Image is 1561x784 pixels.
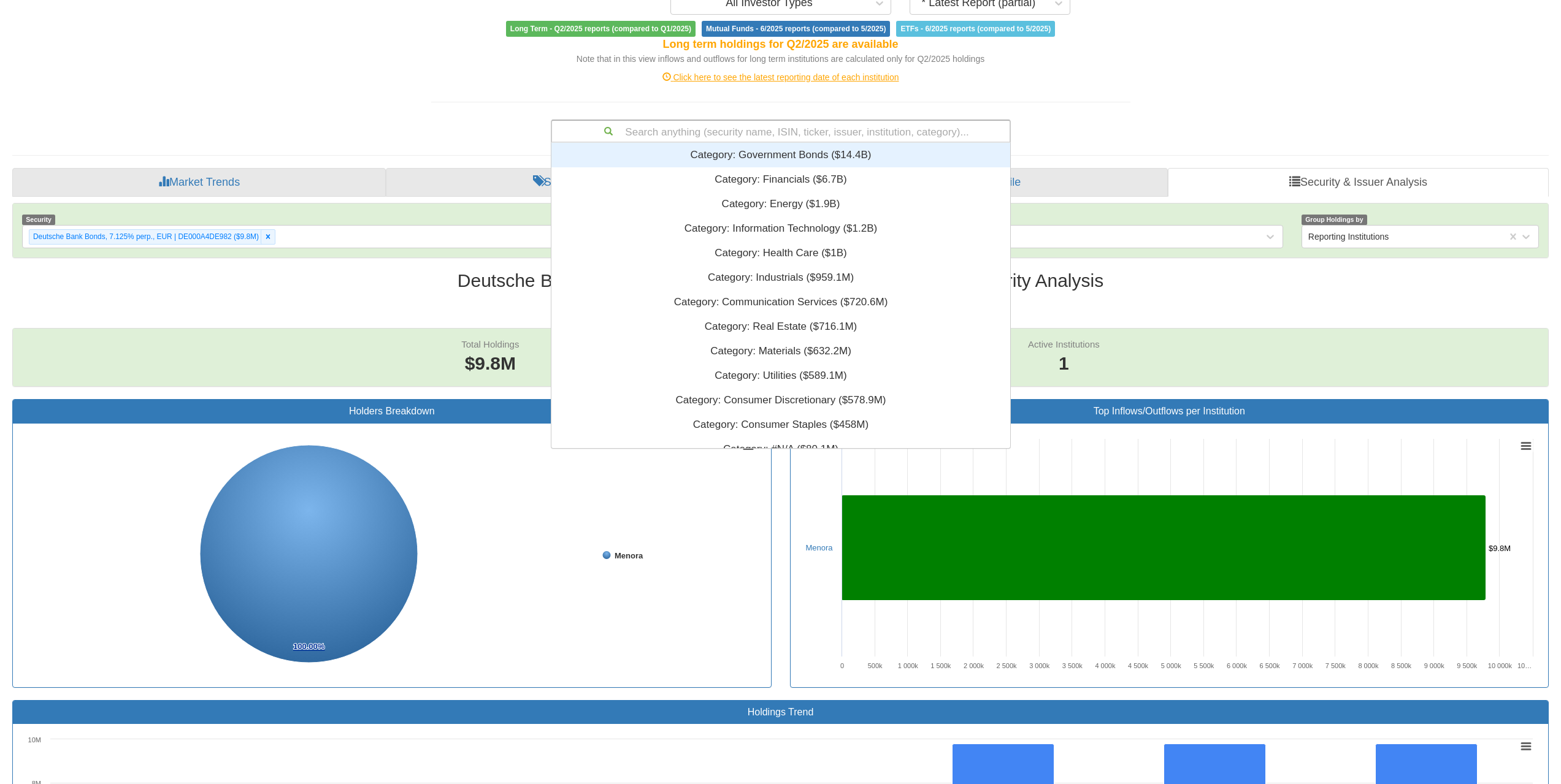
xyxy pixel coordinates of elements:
tspan: 4 000k [1095,662,1116,669]
div: Category: ‎Government Bonds ‎($14.4B)‏ [551,143,1010,167]
tspan: 3 000k [1029,662,1050,669]
tspan: 5 500k [1194,662,1214,669]
span: Total Holdings [461,339,519,349]
tspan: $9.8M [1489,544,1511,553]
div: Category: ‎Financials ‎($6.7B)‏ [551,167,1010,192]
div: Category: ‎Real Estate ‎($716.1M)‏ [551,314,1010,339]
div: Reporting Institutions [1308,230,1389,243]
span: $9.8M [465,353,516,373]
tspan: 7 000k [1292,662,1313,669]
h3: Holders Breakdown [22,406,762,417]
a: Menora [806,543,833,552]
div: Note that in this view inflows and outflows for long term institutions are calculated only for Q2... [431,53,1130,65]
tspan: 6 000k [1226,662,1247,669]
div: Long term holdings for Q2/2025 are available [431,37,1130,53]
span: Security [22,215,55,225]
h3: Holdings Trend [22,707,1539,718]
tspan: 4 500k [1128,662,1149,669]
div: grid [551,143,1010,511]
span: ETFs - 6/2025 reports (compared to 5/2025) [896,21,1055,37]
tspan: 8 500k [1391,662,1412,669]
tspan: 8 000k [1358,662,1379,669]
tspan: Menora [615,551,643,560]
a: Security & Issuer Analysis [1168,168,1549,197]
text: 10M [28,736,41,744]
h2: Deutsche Bank Bonds, 7.125% perp., EUR | DE000A4DE982 - Security Analysis [12,270,1549,291]
tspan: 2 000k [963,662,984,669]
span: Long Term - Q2/2025 reports (compared to Q1/2025) [506,21,696,37]
div: Search anything (security name, ISIN, ticker, issuer, institution, category)... [552,121,1010,142]
span: Mutual Funds - 6/2025 reports (compared to 5/2025) [702,21,890,37]
div: Deutsche Bank Bonds, 7.125% perp., EUR | DE000A4DE982 ($9.8M) [29,230,261,244]
tspan: 1 000k [897,662,918,669]
tspan: 2 500k [996,662,1017,669]
text: 0 [840,662,843,669]
span: 1 [1028,351,1100,377]
div: Category: ‎Information Technology ‎($1.2B)‏ [551,216,1010,241]
div: Category: ‎Utilities ‎($589.1M)‏ [551,363,1010,388]
div: Category: ‎Industrials ‎($959.1M)‏ [551,265,1010,290]
tspan: 10… [1517,662,1531,669]
span: Active Institutions [1028,339,1100,349]
div: Category: ‎Communication Services ‎($720.6M)‏ [551,290,1010,314]
tspan: 100.00% [293,642,325,651]
tspan: 3 500k [1062,662,1083,669]
a: Sector Breakdown [386,168,781,197]
a: Market Trends [12,168,386,197]
tspan: 9 500k [1457,662,1478,669]
tspan: 1 500k [930,662,951,669]
div: Category: ‎Energy ‎($1.9B)‏ [551,192,1010,216]
tspan: 7 500k [1325,662,1346,669]
tspan: 9 000k [1424,662,1444,669]
div: Click here to see the latest reporting date of each institution [422,71,1140,83]
div: Category: ‎#N/A ‎($80.1M)‏ [551,437,1010,462]
tspan: 6 500k [1259,662,1280,669]
h3: Top Inflows/Outflows per Institution [800,406,1540,417]
tspan: 5 000k [1160,662,1181,669]
text: 500k [867,662,882,669]
span: Group Holdings by [1302,215,1367,225]
tspan: 10 000k [1487,662,1512,669]
div: Category: ‎Materials ‎($632.2M)‏ [551,339,1010,363]
div: Category: ‎Health Care ‎($1B)‏ [551,241,1010,265]
div: Category: ‎Consumer Staples ‎($458M)‏ [551,413,1010,437]
div: Category: ‎Consumer Discretionary ‎($578.9M)‏ [551,388,1010,413]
